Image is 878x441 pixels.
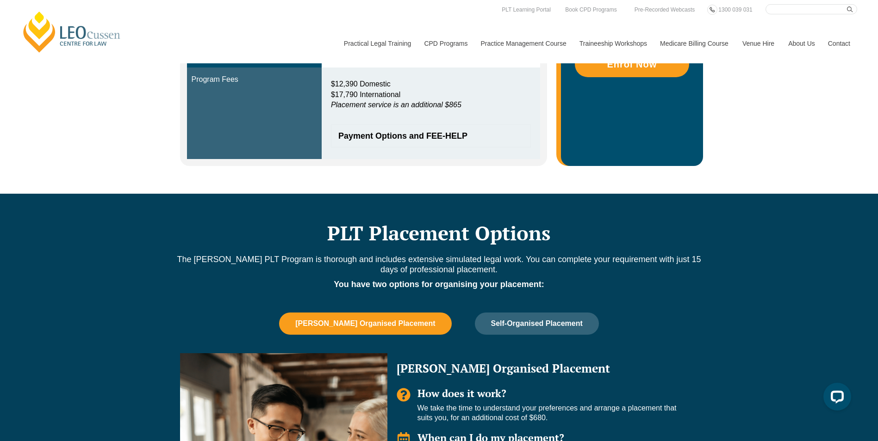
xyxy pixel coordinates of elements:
[718,6,752,13] span: 1300 039 031
[337,24,417,63] a: Practical Legal Training
[781,24,821,63] a: About Us
[397,362,689,374] h2: [PERSON_NAME] Organised Placement
[192,74,317,85] div: Program Fees
[735,24,781,63] a: Venue Hire
[175,221,703,245] h2: PLT Placement Options
[607,60,657,69] span: Enrol Now
[417,386,506,400] span: How does it work?
[331,101,461,109] em: Placement service is an additional $865
[338,132,514,140] span: Payment Options and FEE-HELP
[575,51,689,77] a: Enrol Now
[491,319,583,328] span: Self-Organised Placement
[21,10,123,54] a: [PERSON_NAME] Centre for Law
[417,404,689,423] p: We take the time to understand your preferences and arrange a placement that suits you, for an ad...
[175,254,703,275] p: The [PERSON_NAME] PLT Program is thorough and includes extensive simulated legal work. You can co...
[417,24,473,63] a: CPD Programs
[331,91,400,98] span: $17,790 International
[632,5,697,15] a: Pre-Recorded Webcasts
[821,24,857,63] a: Contact
[716,5,754,15] a: 1300 039 031
[334,280,544,289] strong: You have two options for organising your placement:
[331,80,391,88] span: $12,390 Domestic
[295,319,435,328] span: [PERSON_NAME] Organised Placement
[653,24,735,63] a: Medicare Billing Course
[474,24,573,63] a: Practice Management Course
[499,5,553,15] a: PLT Learning Portal
[573,24,653,63] a: Traineeship Workshops
[563,5,619,15] a: Book CPD Programs
[816,379,855,418] iframe: LiveChat chat widget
